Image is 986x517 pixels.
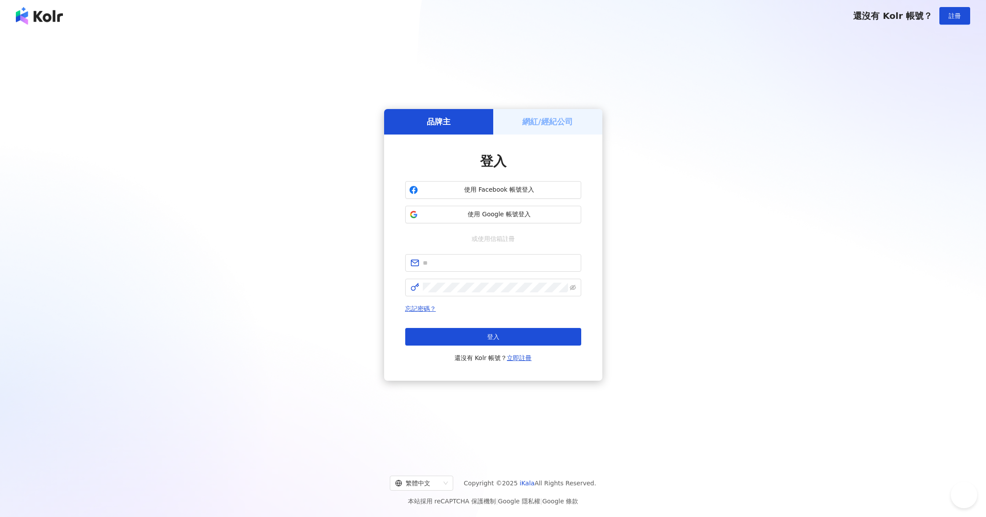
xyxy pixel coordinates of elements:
span: | [540,498,542,505]
button: 註冊 [939,7,970,25]
button: 使用 Google 帳號登入 [405,206,581,223]
span: | [496,498,498,505]
span: 使用 Google 帳號登入 [422,210,577,219]
span: 或使用信箱註冊 [466,234,521,244]
iframe: Help Scout Beacon - Open [951,482,977,508]
span: 登入 [480,153,506,169]
span: 本站採用 reCAPTCHA 保護機制 [408,496,578,506]
a: 忘記密碼？ [405,305,436,312]
span: Copyright © 2025 All Rights Reserved. [464,478,596,488]
a: Google 條款 [542,498,578,505]
h5: 品牌主 [427,116,451,127]
div: 繁體中文 [395,476,440,490]
button: 使用 Facebook 帳號登入 [405,181,581,199]
a: iKala [520,480,535,487]
span: 還沒有 Kolr 帳號？ [455,353,532,363]
button: 登入 [405,328,581,346]
h5: 網紅/經紀公司 [522,116,573,127]
span: eye-invisible [570,284,576,291]
span: 使用 Facebook 帳號登入 [422,186,577,194]
a: Google 隱私權 [498,498,540,505]
a: 立即註冊 [507,354,531,361]
span: 註冊 [949,12,961,19]
span: 登入 [487,333,499,340]
span: 還沒有 Kolr 帳號？ [853,11,932,21]
img: logo [16,7,63,25]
